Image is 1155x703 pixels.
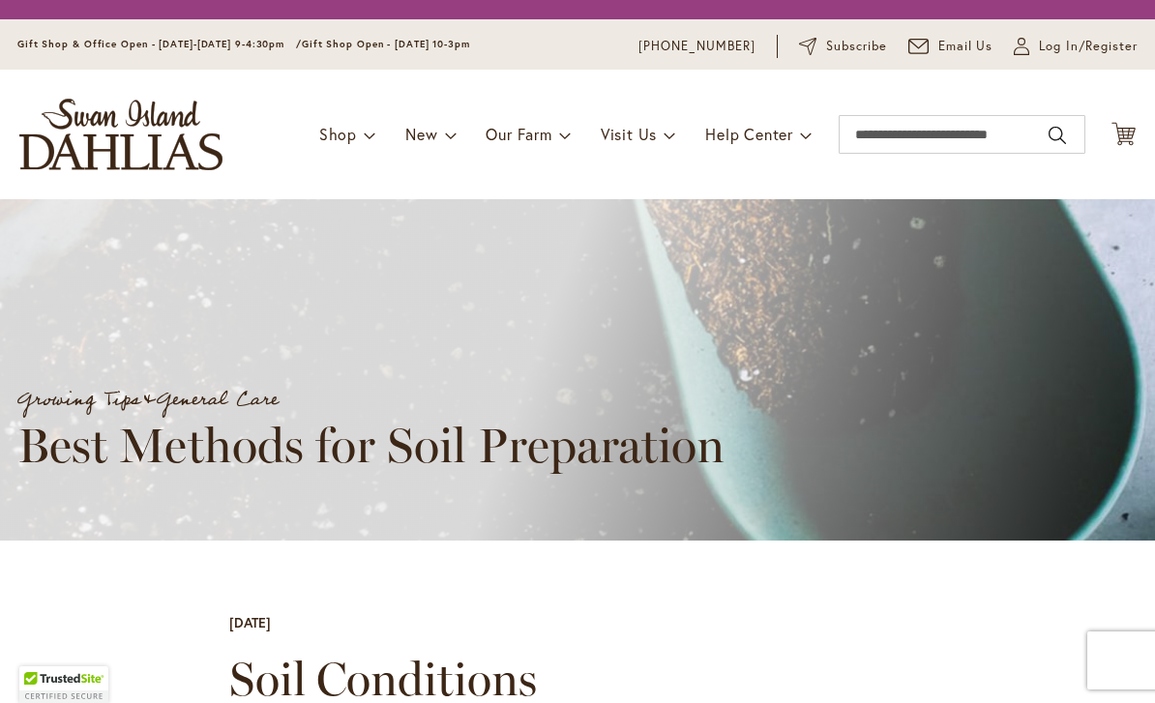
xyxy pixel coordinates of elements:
[1039,37,1138,56] span: Log In/Register
[705,124,793,144] span: Help Center
[601,124,657,144] span: Visit Us
[19,99,222,170] a: store logo
[908,37,993,56] a: Email Us
[302,38,470,50] span: Gift Shop Open - [DATE] 10-3pm
[157,381,278,418] a: General Care
[17,381,140,418] a: Growing Tips
[319,124,357,144] span: Shop
[826,37,887,56] span: Subscribe
[405,124,437,144] span: New
[799,37,887,56] a: Subscribe
[17,38,302,50] span: Gift Shop & Office Open - [DATE]-[DATE] 9-4:30pm /
[1014,37,1138,56] a: Log In/Register
[229,613,271,632] div: [DATE]
[486,124,551,144] span: Our Farm
[17,418,884,474] h1: Best Methods for Soil Preparation
[938,37,993,56] span: Email Us
[638,37,755,56] a: [PHONE_NUMBER]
